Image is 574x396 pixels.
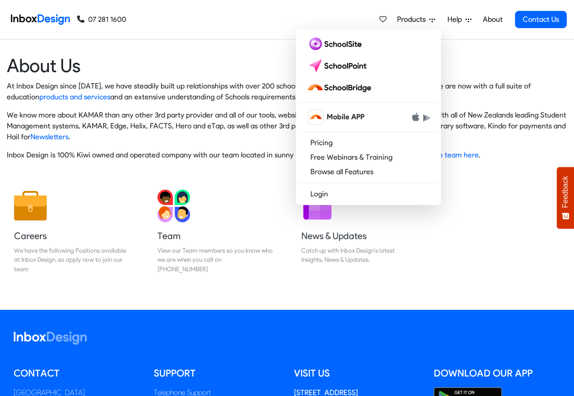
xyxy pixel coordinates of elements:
[299,187,437,201] a: Login
[515,11,567,28] a: Contact Us
[77,14,126,25] a: 07 281 1600
[7,110,567,142] p: We know more about KAMAR than any other 3rd party provider and all of our tools, websites and Sch...
[157,230,273,242] h5: Team
[150,182,280,281] a: Team View our Team members so you know who we are when you call on [PHONE_NUMBER]
[7,54,567,77] heading: About Us
[294,182,424,281] a: News & Updates Catch up with Inbox Design's latest Insights, News & Updates.
[307,80,375,95] img: schoolbridge logo
[294,367,421,380] h5: Visit us
[296,29,441,205] div: Products
[7,182,137,281] a: Careers We have the following Positions available at Inbox Design, so apply now to join our team
[307,37,365,51] img: schoolsite logo
[301,230,417,242] h5: News & Updates
[299,150,437,165] a: Free Webinars & Training
[480,10,505,29] a: About
[157,190,190,222] img: 2022_01_13_icon_team.svg
[447,14,466,25] span: Help
[7,81,567,103] p: At Inbox Design since [DATE], we have steadily built up relationships with over 200 schools aroun...
[154,367,280,380] h5: Support
[299,136,437,150] a: Pricing
[327,112,364,122] span: Mobile APP
[14,367,140,380] h5: Contact
[299,106,437,128] a: schoolbridge icon Mobile APP
[397,14,429,25] span: Products
[301,246,417,264] div: Catch up with Inbox Design's latest Insights, News & Updates.
[14,332,87,345] img: logo_inboxdesign_white.svg
[557,167,574,229] button: Feedback - Show survey
[301,190,334,222] img: 2022_01_12_icon_newsletter.svg
[157,246,273,274] div: View our Team members so you know who we are when you call on [PHONE_NUMBER]
[14,230,129,242] h5: Careers
[309,110,323,124] img: schoolbridge icon
[39,93,110,101] a: products and services
[444,10,475,29] a: Help
[7,150,567,161] p: Inbox Design is 100% Kiwi owned and operated company with our team located in sunny [GEOGRAPHIC_D...
[413,151,479,159] a: meet the team here
[30,132,69,141] a: Newsletters
[561,176,569,208] span: Feedback
[307,59,371,73] img: schoolpoint logo
[14,246,129,274] div: We have the following Positions available at Inbox Design, so apply now to join our team
[14,190,47,222] img: 2022_01_13_icon_job.svg
[299,165,437,179] a: Browse all Features
[434,367,560,380] h5: Download our App
[393,10,439,29] a: Products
